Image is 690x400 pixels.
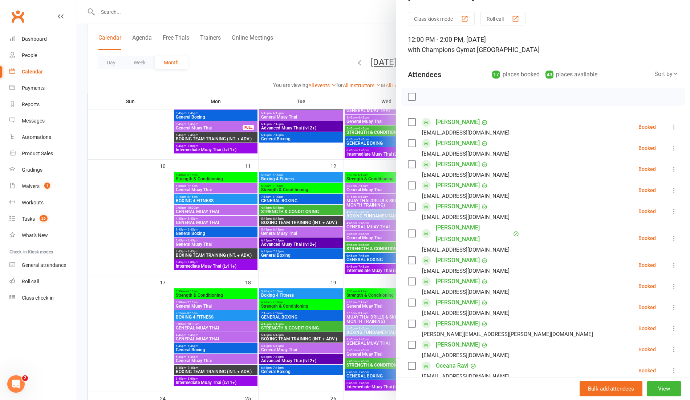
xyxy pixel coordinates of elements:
[44,183,50,189] span: 1
[436,201,480,212] a: [PERSON_NAME]
[436,276,480,287] a: [PERSON_NAME]
[436,222,511,245] a: [PERSON_NAME] [PERSON_NAME]
[408,46,470,53] span: with Champions Gym
[422,266,510,276] div: [EMAIL_ADDRESS][DOMAIN_NAME]
[638,305,656,310] div: Booked
[470,46,540,53] span: at [GEOGRAPHIC_DATA]
[422,329,593,339] div: [PERSON_NAME][EMAIL_ADDRESS][PERSON_NAME][DOMAIN_NAME]
[9,80,77,96] a: Payments
[647,381,681,396] button: View
[638,236,656,241] div: Booked
[638,188,656,193] div: Booked
[436,318,480,329] a: [PERSON_NAME]
[638,368,656,373] div: Booked
[9,47,77,64] a: People
[22,118,45,124] div: Messages
[22,262,66,268] div: General attendance
[422,149,510,159] div: [EMAIL_ADDRESS][DOMAIN_NAME]
[22,52,37,58] div: People
[9,113,77,129] a: Messages
[22,279,39,284] div: Roll call
[9,178,77,195] a: Waivers 1
[408,69,441,80] div: Attendees
[422,351,510,360] div: [EMAIL_ADDRESS][DOMAIN_NAME]
[638,167,656,172] div: Booked
[436,180,480,191] a: [PERSON_NAME]
[638,284,656,289] div: Booked
[436,297,480,308] a: [PERSON_NAME]
[22,167,42,173] div: Gradings
[422,372,510,381] div: [EMAIL_ADDRESS][DOMAIN_NAME]
[9,7,27,25] a: Clubworx
[638,124,656,129] div: Booked
[422,308,510,318] div: [EMAIL_ADDRESS][DOMAIN_NAME]
[22,134,51,140] div: Automations
[22,151,53,156] div: Product Sales
[436,339,480,351] a: [PERSON_NAME]
[436,137,480,149] a: [PERSON_NAME]
[22,295,54,301] div: Class check-in
[22,85,45,91] div: Payments
[422,245,510,255] div: [EMAIL_ADDRESS][DOMAIN_NAME]
[22,200,44,205] div: Workouts
[422,128,510,137] div: [EMAIL_ADDRESS][DOMAIN_NAME]
[9,257,77,273] a: General attendance kiosk mode
[22,101,40,107] div: Reports
[436,159,480,170] a: [PERSON_NAME]
[22,69,43,75] div: Calendar
[545,69,597,80] div: places available
[638,145,656,151] div: Booked
[9,145,77,162] a: Product Sales
[9,96,77,113] a: Reports
[436,116,480,128] a: [PERSON_NAME]
[9,162,77,178] a: Gradings
[638,347,656,352] div: Booked
[638,263,656,268] div: Booked
[480,12,525,25] button: Roll call
[422,287,510,297] div: [EMAIL_ADDRESS][DOMAIN_NAME]
[9,195,77,211] a: Workouts
[9,227,77,244] a: What's New
[436,255,480,266] a: [PERSON_NAME]
[492,69,540,80] div: places booked
[22,375,28,381] span: 2
[492,71,500,79] div: 17
[22,232,48,238] div: What's New
[408,12,475,25] button: Class kiosk mode
[9,64,77,80] a: Calendar
[40,215,48,221] span: 26
[638,326,656,331] div: Booked
[22,183,40,189] div: Waivers
[654,69,678,79] div: Sort by
[545,71,553,79] div: 43
[9,31,77,47] a: Dashboard
[422,170,510,180] div: [EMAIL_ADDRESS][DOMAIN_NAME]
[422,191,510,201] div: [EMAIL_ADDRESS][DOMAIN_NAME]
[408,35,678,55] div: 12:00 PM - 2:00 PM, [DATE]
[22,36,47,42] div: Dashboard
[22,216,35,222] div: Tasks
[580,381,642,396] button: Bulk add attendees
[9,129,77,145] a: Automations
[9,290,77,306] a: Class kiosk mode
[422,212,510,222] div: [EMAIL_ADDRESS][DOMAIN_NAME]
[436,360,468,372] a: Oceana Ravi
[7,375,25,393] iframe: Intercom live chat
[9,211,77,227] a: Tasks 26
[9,273,77,290] a: Roll call
[638,209,656,214] div: Booked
